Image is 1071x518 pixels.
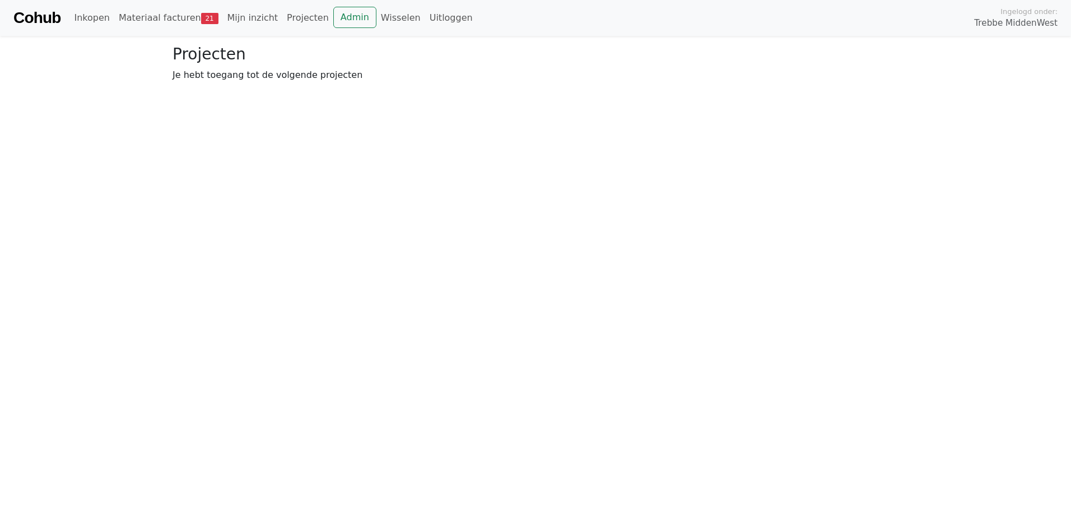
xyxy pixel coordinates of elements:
a: Mijn inzicht [223,7,283,29]
a: Projecten [282,7,333,29]
a: Wisselen [376,7,425,29]
span: Ingelogd onder: [1000,6,1058,17]
p: Je hebt toegang tot de volgende projecten [173,68,898,82]
span: 21 [201,13,218,24]
a: Uitloggen [425,7,477,29]
a: Inkopen [69,7,114,29]
span: Trebbe MiddenWest [974,17,1058,30]
h3: Projecten [173,45,898,64]
a: Materiaal facturen21 [114,7,223,29]
a: Admin [333,7,376,28]
a: Cohub [13,4,60,31]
